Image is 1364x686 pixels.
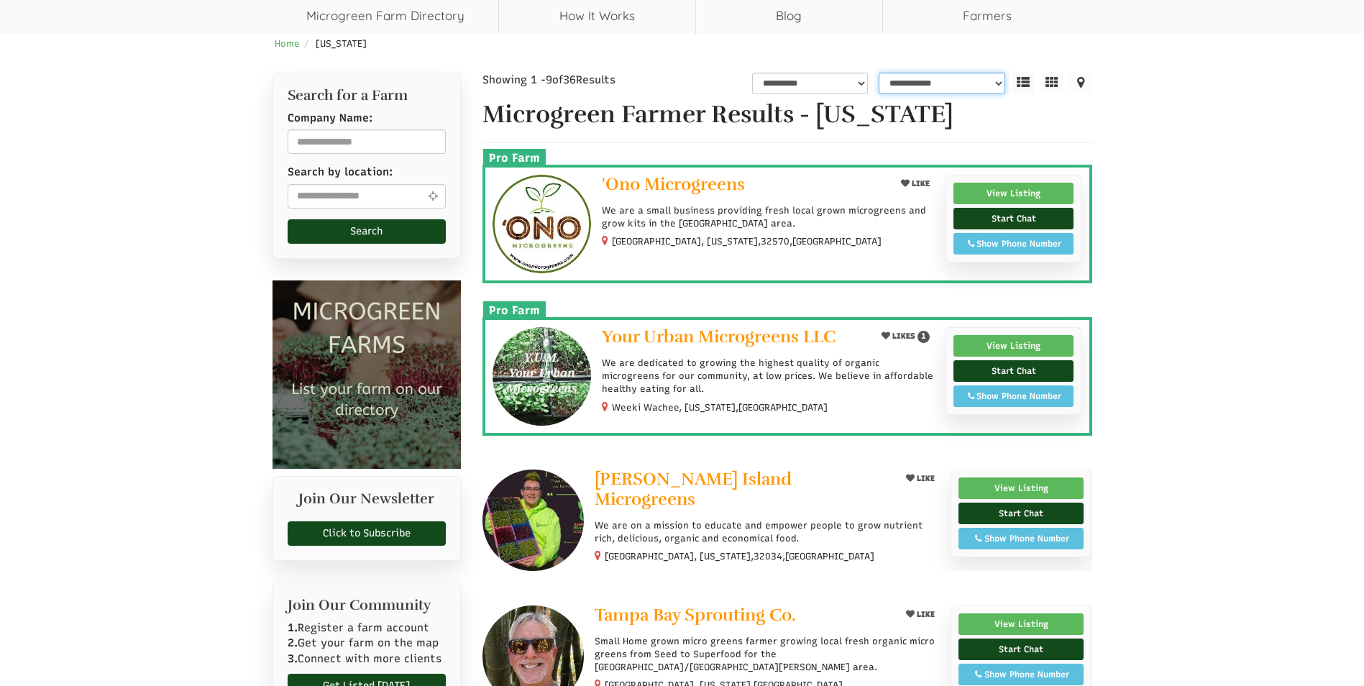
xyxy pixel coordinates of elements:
img: 'Ono Microgreens [493,175,591,273]
select: overall_rating_filter-1 [752,73,868,94]
b: 2. [288,636,298,649]
img: Microgreen Farms list your microgreen farm today [273,280,462,470]
a: Home [275,38,300,49]
h2: Search for a Farm [288,88,447,104]
img: Your Urban Microgreens LLC [493,327,591,426]
div: Show Phone Number [966,532,1076,545]
b: 3. [288,652,298,665]
a: Start Chat [953,360,1074,382]
span: 32570 [761,235,789,248]
span: 32034 [754,550,782,563]
div: Show Phone Number [966,668,1076,681]
span: Your Urban Microgreens LLC [602,326,836,347]
button: LIKE [896,175,935,193]
button: Search [288,219,447,244]
p: Small Home grown micro greens farmer growing local fresh organic micro greens from Seed to Superf... [595,635,939,674]
span: LIKE [910,179,930,188]
span: [GEOGRAPHIC_DATA] [792,235,882,248]
a: Start Chat [958,639,1084,660]
a: View Listing [958,477,1084,499]
span: 36 [563,73,576,86]
span: [PERSON_NAME] Island Microgreens [595,468,792,509]
h2: Join Our Community [288,598,447,613]
small: [GEOGRAPHIC_DATA], [US_STATE], , [605,551,874,562]
label: Search by location: [288,165,393,180]
select: sortbox-1 [879,73,1005,94]
a: Click to Subscribe [288,521,447,546]
span: Tampa Bay Sprouting Co. [595,604,796,626]
button: LIKE [901,605,940,623]
span: [GEOGRAPHIC_DATA] [738,401,828,414]
button: LIKES 1 [876,327,935,345]
h2: Join Our Newsletter [288,491,447,514]
span: 'Ono Microgreens [602,173,745,195]
b: 1. [288,621,298,634]
button: LIKE [901,470,940,488]
a: Your Urban Microgreens LLC [602,327,884,349]
i: Use Current Location [424,191,441,201]
div: Show Phone Number [961,237,1066,250]
a: View Listing [958,613,1084,635]
a: Start Chat [953,208,1074,229]
label: Company Name: [288,111,372,126]
p: We are dedicated to growing the highest quality of organic microgreens for our community, at low ... [602,357,935,396]
a: 'Ono Microgreens [602,175,884,197]
h1: Microgreen Farmer Results - [US_STATE] [482,101,1092,128]
small: Weeki Wachee, [US_STATE], [612,402,828,413]
a: Tampa Bay Sprouting Co. [595,605,889,628]
a: Start Chat [958,503,1084,524]
span: LIKE [915,474,935,483]
span: 1 [917,331,930,343]
p: We are a small business providing fresh local grown microgreens and grow kits in the [GEOGRAPHIC_... [602,204,935,230]
div: Showing 1 - of Results [482,73,685,88]
span: LIKE [915,610,935,619]
div: Show Phone Number [961,390,1066,403]
span: LIKES [890,331,915,341]
img: Amelia Island Microgreens [482,470,584,571]
p: Register a farm account Get your farm on the map Connect with more clients [288,621,447,667]
span: [GEOGRAPHIC_DATA] [785,550,874,563]
p: We are on a mission to educate and empower people to grow nutrient rich, delicious, organic and e... [595,519,939,545]
span: [US_STATE] [316,38,367,49]
span: 9 [546,73,552,86]
a: View Listing [953,335,1074,357]
a: [PERSON_NAME] Island Microgreens [595,470,889,511]
a: View Listing [953,183,1074,204]
small: [GEOGRAPHIC_DATA], [US_STATE], , [612,236,882,247]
